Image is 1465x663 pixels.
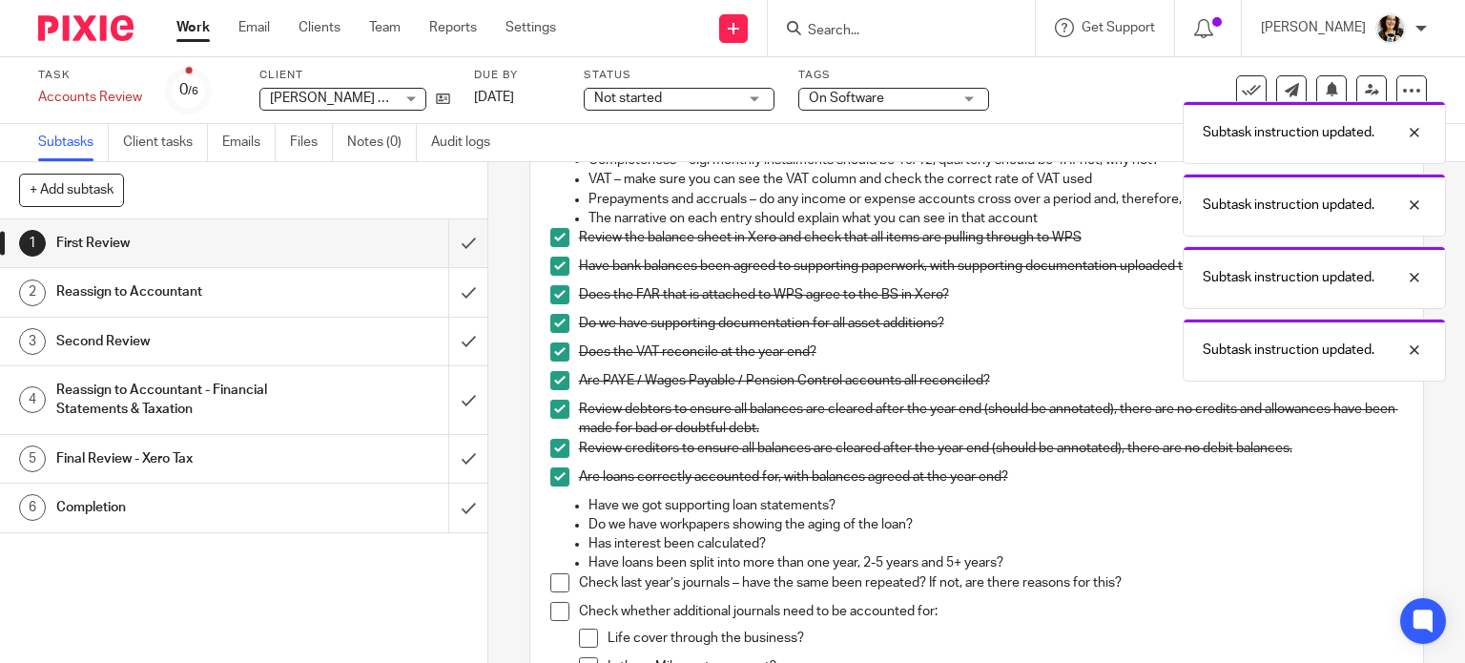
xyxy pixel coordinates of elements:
a: Team [369,18,401,37]
div: 4 [19,386,46,413]
p: Subtask instruction updated. [1203,123,1374,142]
a: Emails [222,124,276,161]
a: Clients [299,18,340,37]
p: Subtask instruction updated. [1203,268,1374,287]
p: Do we have supporting documentation for all asset additions? [579,314,1404,333]
h1: First Review [56,229,305,258]
a: Reports [429,18,477,37]
a: Client tasks [123,124,208,161]
div: 3 [19,328,46,355]
p: Has interest been calculated? [588,534,1404,553]
div: 5 [19,445,46,472]
div: 1 [19,230,46,257]
a: Notes (0) [347,124,417,161]
small: /6 [188,86,198,96]
p: Review debtors to ensure all balances are cleared after the year end (should be annotated), there... [579,400,1404,439]
a: Email [238,18,270,37]
p: Review the balance sheet in Xero and check that all items are pulling through to WPS [579,228,1404,247]
div: 6 [19,494,46,521]
p: Are loans correctly accounted for, with balances agreed at the year end? [579,467,1404,487]
label: Client [259,68,450,83]
button: + Add subtask [19,174,124,206]
img: 2020-11-15%2017.26.54-1.jpg [1375,13,1406,44]
h1: Reassign to Accountant [56,278,305,306]
div: 0 [179,79,198,101]
div: Accounts Review [38,88,142,107]
h1: Completion [56,493,305,522]
div: 2 [19,280,46,306]
h1: Second Review [56,327,305,356]
label: Status [584,68,774,83]
span: Not started [594,92,662,105]
span: [PERSON_NAME] Property Management Limited [270,92,560,105]
a: Audit logs [431,124,505,161]
p: The narrative on each entry should explain what you can see in that account [588,209,1404,228]
p: Subtask instruction updated. [1203,196,1374,215]
label: Due by [474,68,560,83]
p: Check last year’s journals – have the same been repeated? If not, are there reasons for this? [579,573,1404,592]
p: Do we have workpapers showing the aging of the loan? [588,515,1404,534]
p: Does the VAT reconcile at the year end? [579,342,1404,362]
p: Have we got supporting loan statements? [588,496,1404,515]
p: Have bank balances been agreed to supporting paperwork, with supporting documentation uploaded to... [579,257,1404,276]
p: Are PAYE / Wages Payable / Pension Control accounts all reconciled? [579,371,1404,390]
label: Task [38,68,142,83]
a: Files [290,124,333,161]
p: Does the FAR that is attached to WPS agree to the BS in Xero? [579,285,1404,304]
p: Prepayments and accruals – do any income or expense accounts cross over a period and, therefore, ... [588,190,1404,209]
span: [DATE] [474,91,514,104]
p: Have loans been split into more than one year, 2-5 years and 5+ years? [588,553,1404,572]
p: VAT – make sure you can see the VAT column and check the correct rate of VAT used [588,170,1404,189]
p: Check whether additional journals need to be accounted for: [579,602,1404,621]
a: Settings [506,18,556,37]
a: Work [176,18,210,37]
h1: Reassign to Accountant - Financial Statements & Taxation [56,376,305,425]
p: Life cover through the business? [608,629,1404,648]
img: Pixie [38,15,134,41]
h1: Final Review - Xero Tax [56,445,305,473]
a: Subtasks [38,124,109,161]
p: Subtask instruction updated. [1203,341,1374,360]
p: Review creditors to ensure all balances are cleared after the year end (should be annotated), the... [579,439,1404,458]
